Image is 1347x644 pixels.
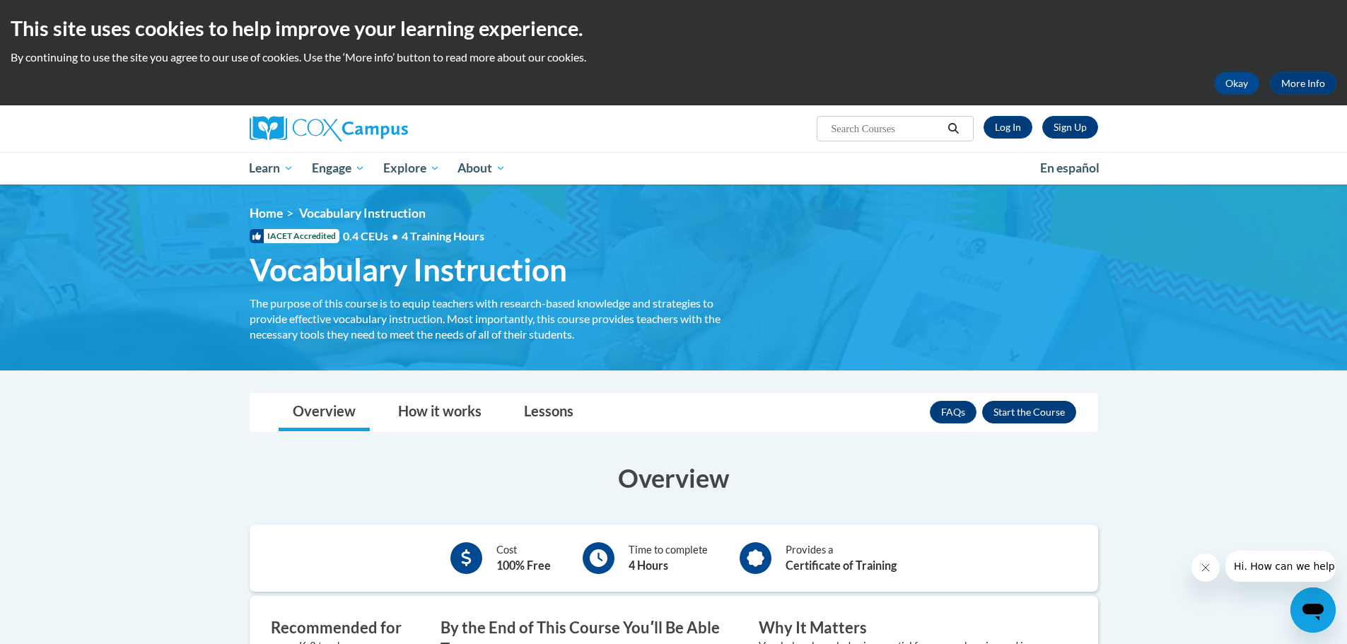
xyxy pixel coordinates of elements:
[1290,587,1336,633] iframe: Button to launch messaging window
[343,228,484,244] span: 0.4 CEUs
[392,229,398,242] span: •
[1191,554,1220,582] iframe: Close message
[930,401,976,423] a: FAQs
[299,206,426,221] span: Vocabulary Instruction
[11,49,1336,65] p: By continuing to use the site you agree to our use of cookies. Use the ‘More info’ button to read...
[510,394,588,431] a: Lessons
[629,542,708,574] div: Time to complete
[1270,72,1336,95] a: More Info
[759,617,1056,639] h3: Why It Matters
[384,394,496,431] a: How it works
[1031,153,1109,183] a: En español
[383,160,440,177] span: Explore
[250,295,737,342] div: The purpose of this course is to equip teachers with research-based knowledge and strategies to p...
[1225,551,1336,582] iframe: Message from company
[249,160,293,177] span: Learn
[457,160,506,177] span: About
[402,229,484,242] span: 4 Training Hours
[279,394,370,431] a: Overview
[250,251,567,288] span: Vocabulary Instruction
[374,152,449,185] a: Explore
[1214,72,1259,95] button: Okay
[250,460,1098,496] h3: Overview
[250,206,283,221] a: Home
[271,617,419,639] h3: Recommended for
[496,558,551,572] b: 100% Free
[629,558,668,572] b: 4 Hours
[250,116,408,141] img: Cox Campus
[312,160,365,177] span: Engage
[1040,160,1100,175] span: En español
[982,401,1076,423] button: Enroll
[448,152,515,185] a: About
[786,542,897,574] div: Provides a
[786,558,897,572] b: Certificate of Training
[240,152,303,185] a: Learn
[228,152,1119,185] div: Main menu
[8,10,115,21] span: Hi. How can we help?
[250,116,518,141] a: Cox Campus
[11,14,1336,42] h2: This site uses cookies to help improve your learning experience.
[303,152,374,185] a: Engage
[984,116,1032,139] a: Log In
[496,542,551,574] div: Cost
[829,120,943,137] input: Search Courses
[250,229,339,243] span: IACET Accredited
[943,120,964,137] button: Search
[1042,116,1098,139] a: Register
